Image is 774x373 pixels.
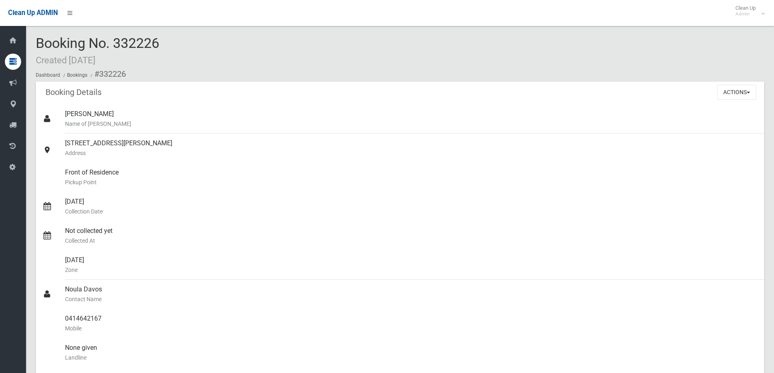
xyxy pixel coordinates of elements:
small: Created [DATE] [36,55,95,65]
div: [DATE] [65,250,758,280]
small: Pickup Point [65,177,758,187]
div: 0414642167 [65,309,758,338]
button: Actions [717,85,756,100]
li: #332226 [89,67,126,82]
small: Mobile [65,323,758,333]
div: [STREET_ADDRESS][PERSON_NAME] [65,134,758,163]
span: Clean Up ADMIN [8,9,58,17]
small: Collected At [65,236,758,246]
a: Bookings [67,72,87,78]
div: Noula Davos [65,280,758,309]
div: [DATE] [65,192,758,221]
small: Name of [PERSON_NAME] [65,119,758,129]
span: Booking No. 332226 [36,35,159,67]
a: Dashboard [36,72,60,78]
div: None given [65,338,758,367]
small: Zone [65,265,758,275]
header: Booking Details [36,84,111,100]
small: Admin [735,11,756,17]
div: Front of Residence [65,163,758,192]
small: Address [65,148,758,158]
small: Collection Date [65,207,758,216]
small: Landline [65,353,758,362]
div: Not collected yet [65,221,758,250]
small: Contact Name [65,294,758,304]
span: Clean Up [731,5,764,17]
div: [PERSON_NAME] [65,104,758,134]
